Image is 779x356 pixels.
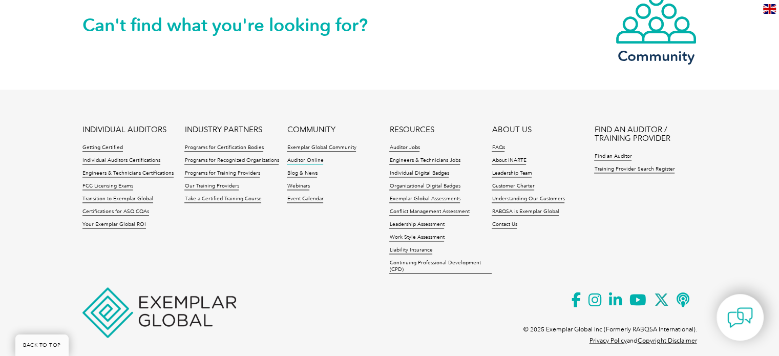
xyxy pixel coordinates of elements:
[82,287,236,338] img: Exemplar Global
[287,196,323,203] a: Event Calendar
[389,247,432,254] a: Liability Insurance
[492,170,532,177] a: Leadership Team
[389,144,419,152] a: Auditor Jobs
[589,337,627,344] a: Privacy Policy
[389,208,469,216] a: Conflict Management Assessment
[727,305,753,330] img: contact-chat.png
[389,260,492,274] a: Continuing Professional Development (CPD)
[15,334,69,356] a: BACK TO TOP
[492,196,564,203] a: Understanding Our Customers
[492,144,504,152] a: FAQs
[82,170,174,177] a: Engineers & Technicians Certifications
[594,125,697,143] a: FIND AN AUDITOR / TRAINING PROVIDER
[287,170,317,177] a: Blog & News
[82,157,160,164] a: Individual Auditors Certifications
[389,170,449,177] a: Individual Digital Badges
[287,183,309,190] a: Webinars
[184,196,261,203] a: Take a Certified Training Course
[184,144,263,152] a: Programs for Certification Bodies
[389,234,444,241] a: Work Style Assessment
[492,221,517,228] a: Contact Us
[287,144,356,152] a: Exemplar Global Community
[594,153,631,160] a: Find an Auditor
[389,196,460,203] a: Exemplar Global Assessments
[594,166,675,173] a: Training Provider Search Register
[184,170,260,177] a: Programs for Training Providers
[492,208,559,216] a: RABQSA is Exemplar Global
[82,221,146,228] a: Your Exemplar Global ROI
[492,157,526,164] a: About iNARTE
[82,183,133,190] a: FCC Licensing Exams
[184,125,262,134] a: INDUSTRY PARTNERS
[82,17,390,33] h2: Can't find what you're looking for?
[82,196,153,203] a: Transition to Exemplar Global
[389,157,460,164] a: Engineers & Technicians Jobs
[615,50,697,62] h3: Community
[389,125,434,134] a: RESOURCES
[82,125,166,134] a: INDIVIDUAL AUDITORS
[287,157,323,164] a: Auditor Online
[638,337,697,344] a: Copyright Disclaimer
[389,183,460,190] a: Organizational Digital Badges
[184,183,239,190] a: Our Training Providers
[589,335,697,346] p: and
[763,4,776,14] img: en
[82,208,149,216] a: Certifications for ASQ CQAs
[492,125,531,134] a: ABOUT US
[82,144,123,152] a: Getting Certified
[184,157,279,164] a: Programs for Recognized Organizations
[523,324,697,335] p: © 2025 Exemplar Global Inc (Formerly RABQSA International).
[389,221,444,228] a: Leadership Assessment
[492,183,534,190] a: Customer Charter
[287,125,335,134] a: COMMUNITY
